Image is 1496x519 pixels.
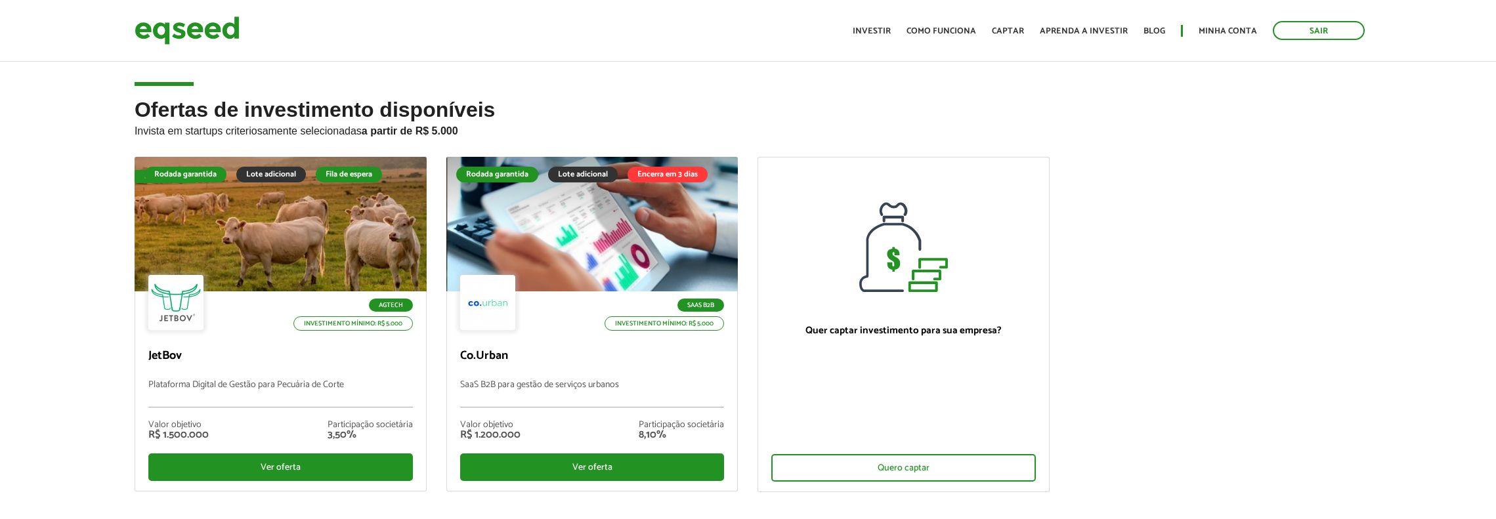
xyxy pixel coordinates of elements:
a: Blog [1143,27,1165,35]
p: JetBov [148,349,413,363]
p: Investimento mínimo: R$ 5.000 [605,316,724,331]
a: Rodada garantida Lote adicional Encerra em 3 dias SaaS B2B Investimento mínimo: R$ 5.000 Co.Urban... [446,157,738,491]
h2: Ofertas de investimento disponíveis [135,98,1361,157]
div: Lote adicional [548,167,618,182]
div: Encerra em 3 dias [628,167,708,182]
a: Como funciona [907,27,976,35]
p: Plataforma Digital de Gestão para Pecuária de Corte [148,380,413,407]
p: Investimento mínimo: R$ 5.000 [293,316,413,331]
p: SaaS B2B [677,299,724,312]
div: Ver oferta [460,453,725,481]
div: Fila de espera [316,167,382,182]
div: 8,10% [639,430,724,440]
a: Aprenda a investir [1040,27,1128,35]
div: Ver oferta [148,453,413,481]
div: Participação societária [328,421,413,430]
div: Rodada garantida [456,167,538,182]
div: R$ 1.500.000 [148,430,209,440]
a: Fila de espera Rodada garantida Lote adicional Fila de espera Agtech Investimento mínimo: R$ 5.00... [135,157,427,491]
a: Sair [1273,21,1365,40]
div: Quero captar [771,454,1036,482]
div: Participação societária [639,421,724,430]
a: Minha conta [1199,27,1257,35]
div: 3,50% [328,430,413,440]
p: Invista em startups criteriosamente selecionadas [135,121,1361,137]
a: Quer captar investimento para sua empresa? Quero captar [758,157,1050,492]
div: Rodada garantida [144,167,226,182]
div: Valor objetivo [460,421,521,430]
div: Fila de espera [135,170,201,183]
strong: a partir de R$ 5.000 [362,125,458,136]
div: Valor objetivo [148,421,209,430]
p: SaaS B2B para gestão de serviços urbanos [460,380,725,407]
p: Agtech [369,299,413,312]
div: R$ 1.200.000 [460,430,521,440]
img: EqSeed [135,13,240,48]
a: Captar [992,27,1024,35]
div: Lote adicional [236,167,306,182]
a: Investir [853,27,891,35]
p: Co.Urban [460,349,725,363]
p: Quer captar investimento para sua empresa? [771,325,1036,337]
